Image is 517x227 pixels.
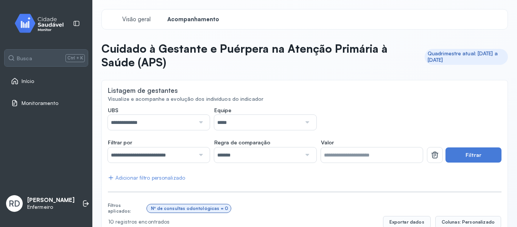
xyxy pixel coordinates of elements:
[101,42,419,69] p: Cuidado à Gestante e Puérpera na Atenção Primária à Saúde (APS)
[8,12,76,34] img: monitor.svg
[11,77,81,85] a: Início
[11,99,81,107] a: Monitoramento
[108,86,178,94] div: Listagem de gestantes
[151,206,228,211] div: Nº de consultas odontológicas = 0
[214,139,270,146] span: Regra de comparação
[27,204,75,210] p: Enfermeiro
[214,107,231,114] span: Equipe
[65,54,85,62] span: Ctrl + K
[27,197,75,204] p: [PERSON_NAME]
[428,50,505,63] div: Quadrimestre atual: [DATE] a [DATE]
[22,100,58,106] span: Monitoramento
[108,139,132,146] span: Filtrar por
[122,16,151,23] span: Visão geral
[445,147,501,163] button: Filtrar
[9,199,20,208] span: RD
[167,16,219,23] span: Acompanhamento
[321,139,334,146] span: Valor
[17,55,32,62] span: Busca
[108,175,185,181] div: Adicionar filtro personalizado
[108,107,118,114] span: UBS
[22,78,34,85] span: Início
[108,203,144,214] div: Filtros aplicados:
[108,96,501,102] div: Visualize e acompanhe a evolução dos indivíduos do indicador
[442,219,495,225] span: Colunas: Personalizado
[108,219,377,225] div: 10 registros encontrados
